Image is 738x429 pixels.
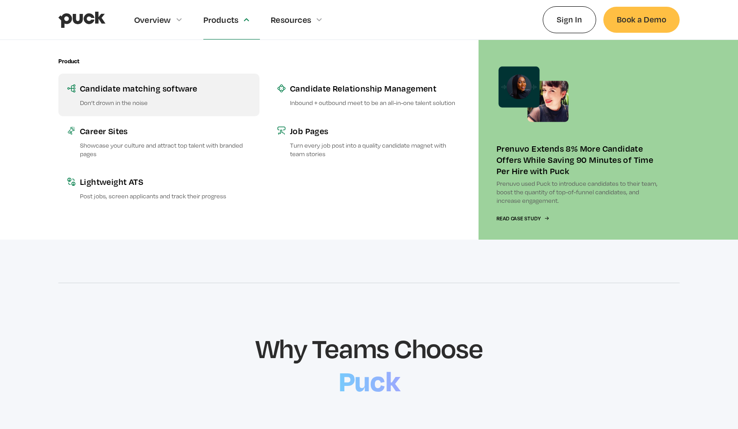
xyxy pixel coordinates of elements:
[543,6,596,33] a: Sign In
[203,15,239,25] div: Products
[496,143,662,176] div: Prenuvo Extends 8% More Candidate Offers While Saving 90 Minutes of Time Per Hire with Puck
[80,98,250,107] p: Don’t drown in the noise
[496,216,540,222] div: Read Case Study
[80,192,250,200] p: Post jobs, screen applicants and track their progress
[290,83,461,94] div: Candidate Relationship Management
[80,141,250,158] p: Showcase your culture and attract top talent with branded pages
[80,176,250,187] div: Lightweight ATS
[479,40,680,240] a: Prenuvo Extends 8% More Candidate Offers While Saving 90 Minutes of Time Per Hire with PuckPrenuv...
[290,125,461,136] div: Job Pages
[58,74,259,116] a: Candidate matching softwareDon’t drown in the noise
[290,141,461,158] p: Turn every job post into a quality candidate magnet with team stories
[271,15,311,25] div: Resources
[58,167,259,209] a: Lightweight ATSPost jobs, screen applicants and track their progress
[255,332,483,363] h2: Why Teams Choose
[58,116,259,167] a: Career SitesShowcase your culture and attract top talent with branded pages
[268,74,470,116] a: Candidate Relationship ManagementInbound + outbound meet to be an all-in-one talent solution
[496,179,662,205] p: Prenuvo used Puck to introduce candidates to their team, boost the quantity of top-of-funnel cand...
[290,98,461,107] p: Inbound + outbound meet to be an all-in-one talent solution
[334,360,404,399] h2: Puck
[134,15,171,25] div: Overview
[80,125,250,136] div: Career Sites
[603,7,680,32] a: Book a Demo
[80,83,250,94] div: Candidate matching software
[268,116,470,167] a: Job PagesTurn every job post into a quality candidate magnet with team stories
[58,58,79,65] div: Product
